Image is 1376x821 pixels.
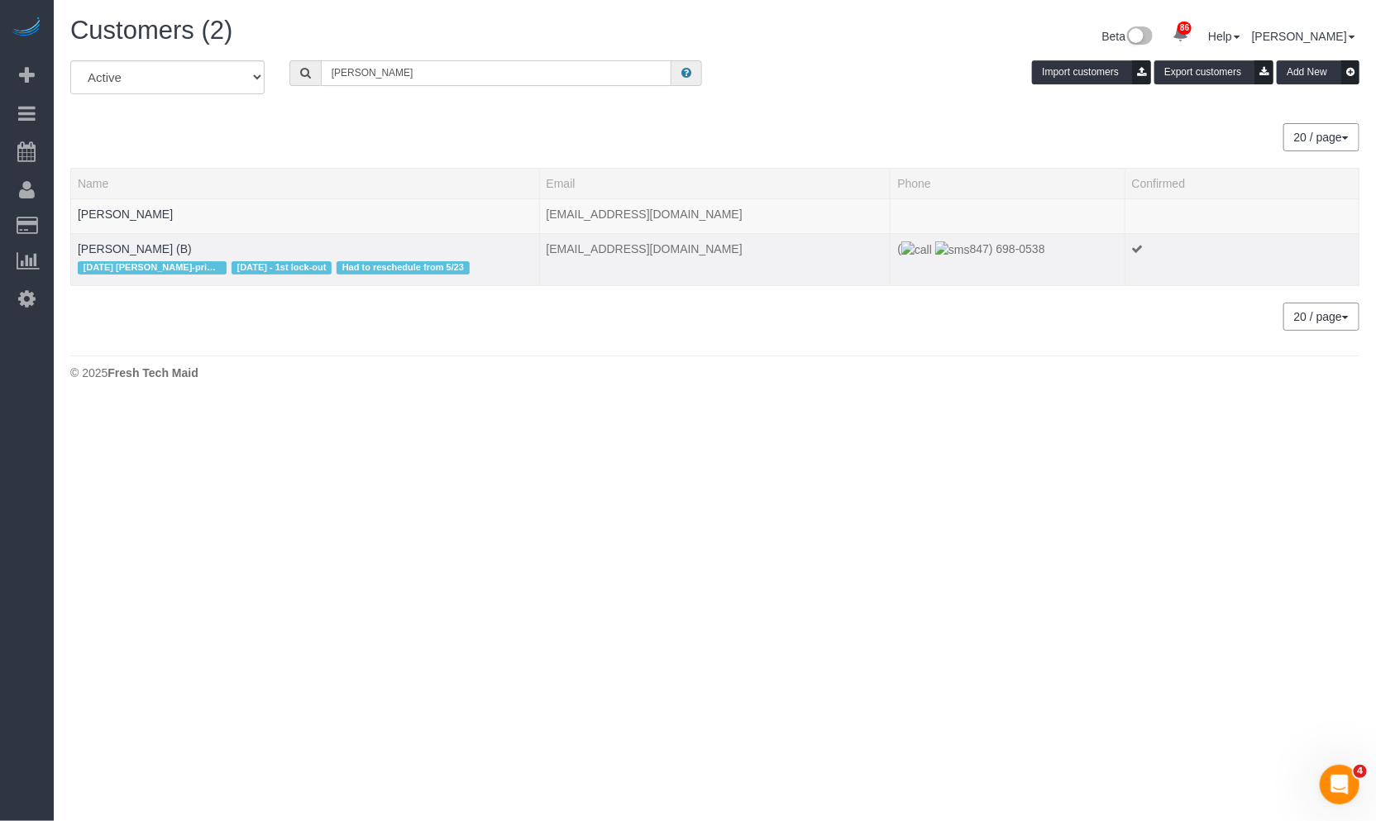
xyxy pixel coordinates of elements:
button: Export customers [1154,60,1273,84]
td: Confirmed [1125,233,1359,285]
td: Email [539,233,891,285]
button: 20 / page [1283,303,1359,331]
img: Automaid Logo [10,17,43,40]
button: Import customers [1032,60,1151,84]
td: Phone [891,233,1125,285]
nav: Pagination navigation [1284,123,1359,151]
td: Confirmed [1125,198,1359,233]
span: 86 [1178,21,1192,35]
td: Name [71,198,540,233]
span: ( 847) 698-0538 [897,242,1044,255]
span: [DATE] - 1st lock-out [232,261,332,274]
iframe: Intercom live chat [1320,765,1359,804]
div: © 2025 [70,365,1359,381]
div: Tags [78,222,533,227]
td: Phone [891,198,1125,233]
img: call [901,241,932,258]
span: [DATE] [PERSON_NAME]-primary [78,261,227,274]
button: Add New [1277,60,1359,84]
img: sms [935,241,970,258]
span: 4 [1354,765,1367,778]
a: Beta [1102,30,1154,43]
span: Had to reschedule from 5/23 [337,261,470,274]
a: Help [1208,30,1240,43]
a: [PERSON_NAME] [1252,30,1355,43]
div: Tags [78,257,533,279]
td: Email [539,198,891,233]
th: Confirmed [1125,168,1359,198]
input: Search customers ... [321,60,672,86]
a: [PERSON_NAME] [78,208,173,221]
a: 86 [1164,17,1197,53]
img: New interface [1125,26,1153,48]
th: Phone [891,168,1125,198]
nav: Pagination navigation [1284,303,1359,331]
th: Name [71,168,540,198]
button: 20 / page [1283,123,1359,151]
span: Customers (2) [70,16,232,45]
td: Name [71,233,540,285]
strong: Fresh Tech Maid [107,366,198,379]
th: Email [539,168,891,198]
a: [PERSON_NAME] (B) [78,242,192,255]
